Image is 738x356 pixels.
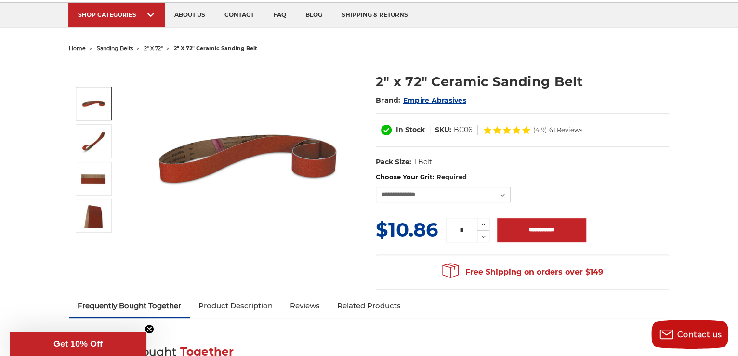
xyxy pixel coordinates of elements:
[281,295,329,316] a: Reviews
[677,330,722,339] span: Contact us
[533,127,547,133] span: (4.9)
[376,157,411,167] dt: Pack Size:
[78,11,155,18] div: SHOP CATEGORIES
[81,167,105,191] img: 2" x 72" Cer Sanding Belt
[152,62,344,255] img: 2" x 72" Ceramic Pipe Sanding Belt
[145,324,154,334] button: Close teaser
[53,339,103,349] span: Get 10% Off
[376,72,669,91] h1: 2" x 72" Ceramic Sanding Belt
[81,129,105,153] img: 2" x 72" Ceramic Sanding Belt
[215,3,264,27] a: contact
[436,173,467,181] small: Required
[403,96,466,105] a: Empire Abrasives
[549,127,582,133] span: 61 Reviews
[376,172,669,182] label: Choose Your Grit:
[190,295,281,316] a: Product Description
[296,3,332,27] a: blog
[174,45,257,52] span: 2" x 72" ceramic sanding belt
[454,125,473,135] dd: BC06
[97,45,133,52] a: sanding belts
[396,125,425,134] span: In Stock
[442,263,603,282] span: Free Shipping on orders over $149
[69,45,86,52] a: home
[165,3,215,27] a: about us
[81,204,105,228] img: 2" x 72" - Ceramic Sanding Belt
[376,96,401,105] span: Brand:
[435,125,451,135] dt: SKU:
[329,295,409,316] a: Related Products
[332,3,418,27] a: shipping & returns
[376,218,438,241] span: $10.86
[144,45,163,52] a: 2" x 72"
[10,332,146,356] div: Get 10% OffClose teaser
[651,320,728,349] button: Contact us
[69,295,190,316] a: Frequently Bought Together
[414,157,432,167] dd: 1 Belt
[264,3,296,27] a: faq
[81,92,105,116] img: 2" x 72" Ceramic Pipe Sanding Belt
